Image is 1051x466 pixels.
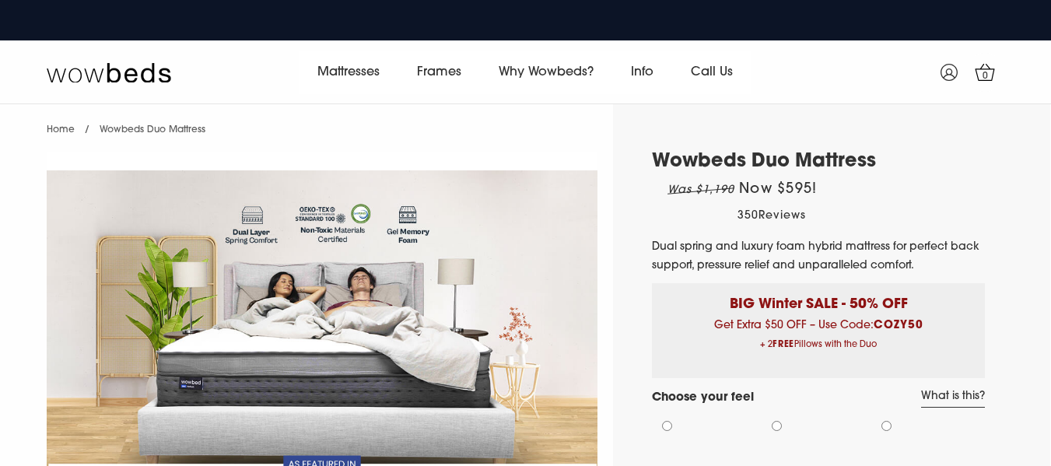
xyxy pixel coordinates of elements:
span: Reviews [758,210,806,222]
em: Was $1,190 [667,184,734,196]
img: Wow Beds Logo [47,61,171,83]
p: BIG Winter SALE - 50% OFF [664,283,973,315]
a: Info [612,51,672,94]
span: Wowbeds Duo Mattress [100,125,205,135]
b: FREE [772,341,794,349]
h1: Wowbeds Duo Mattress [652,151,985,173]
span: + 2 Pillows with the Duo [664,335,973,355]
b: COZY50 [874,320,923,331]
a: Frames [398,51,480,94]
nav: breadcrumbs [47,104,205,144]
span: / [85,125,89,135]
span: 350 [737,210,758,222]
a: Home [47,125,75,135]
span: 0 [978,68,993,84]
span: Dual spring and luxury foam hybrid mattress for perfect back support, pressure relief and unparal... [652,241,979,272]
a: Call Us [672,51,751,94]
a: Mattresses [299,51,398,94]
span: Get Extra $50 OFF – Use Code: [664,320,973,355]
h4: Choose your feel [652,390,754,408]
a: 0 [965,53,1004,92]
a: Why Wowbeds? [480,51,612,94]
span: Now $595! [739,183,817,197]
a: What is this? [921,390,985,408]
